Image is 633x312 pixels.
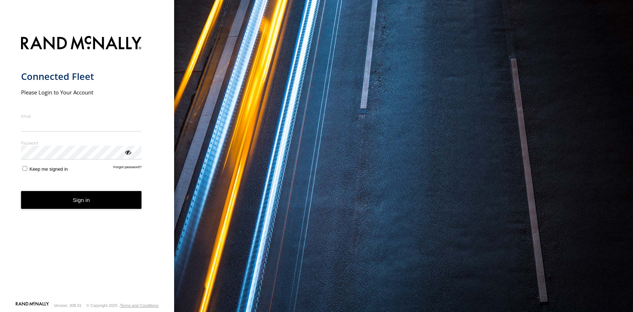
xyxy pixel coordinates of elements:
div: © Copyright 2025 - [86,303,159,308]
a: Terms and Conditions [120,303,159,308]
form: main [21,32,153,301]
label: Password [21,140,142,146]
img: Rand McNally [21,35,142,53]
div: ViewPassword [124,148,131,155]
button: Sign in [21,191,142,209]
label: Email [21,113,142,119]
span: Keep me signed in [29,166,68,172]
div: Version: 308.01 [54,303,82,308]
input: Keep me signed in [22,166,27,171]
h2: Please Login to Your Account [21,89,142,96]
a: Visit our Website [16,302,49,309]
h1: Connected Fleet [21,70,142,82]
a: Forgot password? [114,165,142,172]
